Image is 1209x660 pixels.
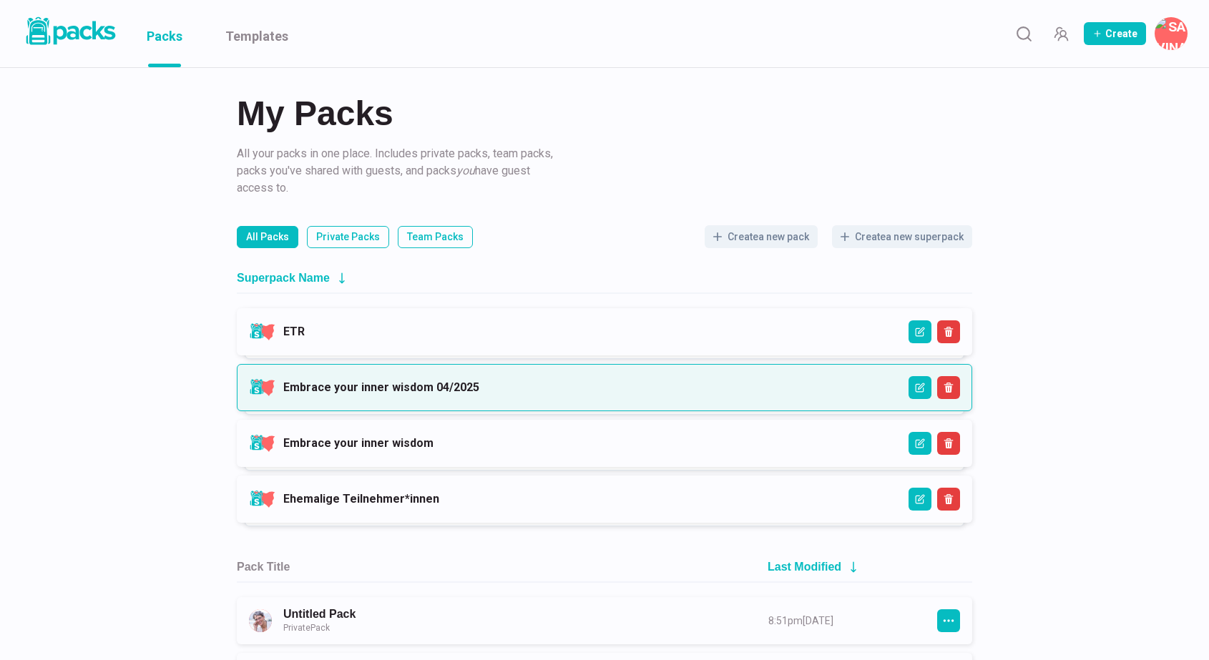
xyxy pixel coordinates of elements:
i: you [456,164,475,177]
button: Delete Superpack [937,320,960,343]
button: Edit [909,320,931,343]
h2: Last Modified [768,560,841,573]
p: All Packs [246,230,289,245]
button: Delete Superpack [937,376,960,399]
button: Edit [909,376,931,399]
button: Edit [909,432,931,455]
p: Team Packs [407,230,464,245]
h2: Pack Title [237,560,290,573]
button: Createa new superpack [832,225,972,248]
button: Delete Superpack [937,432,960,455]
button: Delete Superpack [937,488,960,511]
button: Edit [909,488,931,511]
img: Packs logo [21,14,118,48]
button: Manage Team Invites [1047,19,1075,48]
h2: Superpack Name [237,271,330,285]
p: Private Packs [316,230,380,245]
button: Search [1009,19,1038,48]
a: Packs logo [21,14,118,53]
p: All your packs in one place. Includes private packs, team packs, packs you've shared with guests,... [237,145,559,197]
button: Createa new pack [705,225,818,248]
button: Savina Tilmann [1155,17,1188,50]
h2: My Packs [237,97,972,131]
button: Create Pack [1084,22,1146,45]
